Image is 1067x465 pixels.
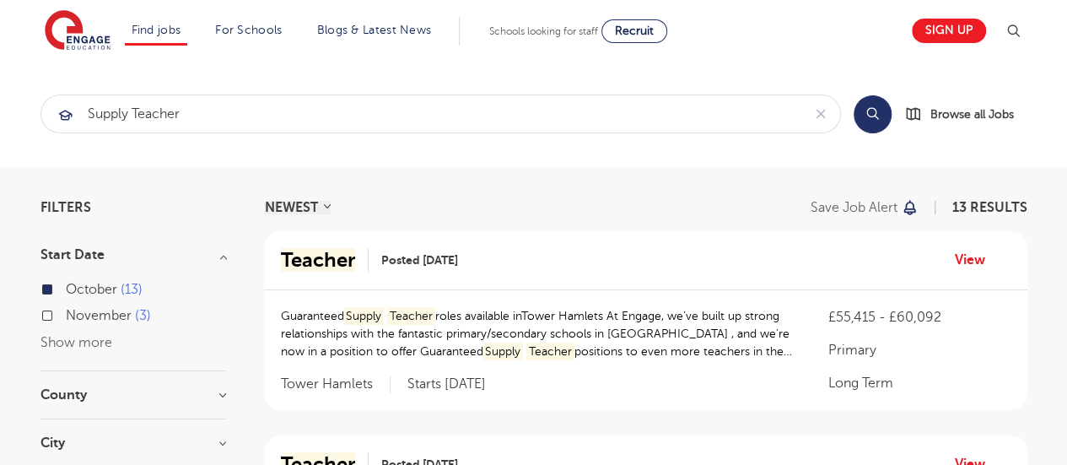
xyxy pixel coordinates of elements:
[381,251,458,269] span: Posted [DATE]
[955,249,998,271] a: View
[601,19,667,43] a: Recruit
[930,105,1014,124] span: Browse all Jobs
[827,340,1010,360] p: Primary
[912,19,986,43] a: Sign up
[66,282,77,293] input: October 13
[215,24,282,36] a: For Schools
[66,282,117,297] span: October
[45,10,110,52] img: Engage Education
[40,95,841,133] div: Submit
[827,307,1010,327] p: £55,415 - £60,092
[66,308,77,319] input: November 3
[317,24,432,36] a: Blogs & Latest News
[121,282,143,297] span: 13
[811,201,919,214] button: Save job alert
[40,248,226,262] h3: Start Date
[615,24,654,37] span: Recruit
[344,307,385,325] mark: Supply
[952,200,1027,215] span: 13 RESULTS
[40,436,226,450] h3: City
[281,376,391,393] span: Tower Hamlets
[40,201,91,214] span: Filters
[483,343,524,360] mark: Supply
[132,24,181,36] a: Find jobs
[801,95,840,132] button: Clear
[66,308,132,323] span: November
[281,248,369,273] a: Teacher
[811,201,897,214] p: Save job alert
[40,388,226,402] h3: County
[489,25,598,37] span: Schools looking for staff
[526,343,574,360] mark: Teacher
[40,335,112,350] button: Show more
[135,308,151,323] span: 3
[827,373,1010,393] p: Long Term
[281,248,355,272] mark: Teacher
[281,307,795,360] p: Guaranteed roles available inTower Hamlets At Engage, we’ve built up strong relationships with th...
[407,376,486,393] p: Starts [DATE]
[387,307,435,325] mark: Teacher
[905,105,1027,124] a: Browse all Jobs
[41,95,801,132] input: Submit
[854,95,892,133] button: Search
